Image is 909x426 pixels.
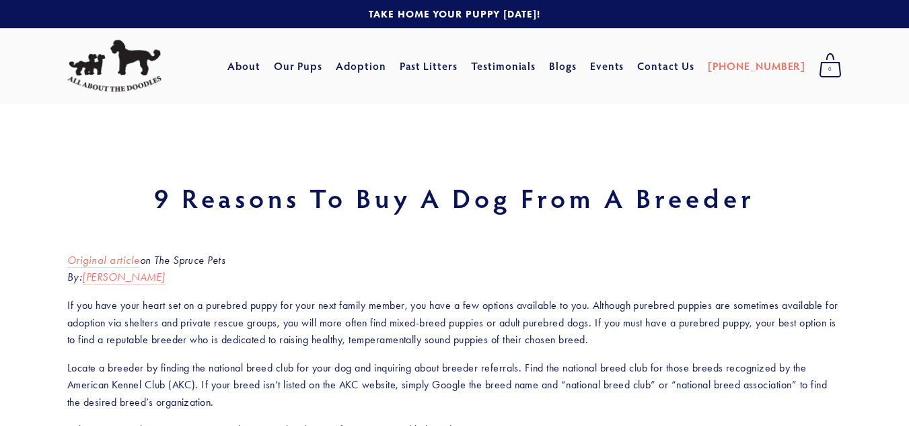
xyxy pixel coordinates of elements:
[400,59,458,73] a: Past Litters
[708,54,805,78] a: [PHONE_NUMBER]
[67,359,842,411] p: Locate a breeder by finding the national breed club for your dog and inquiring about breeder refe...
[227,54,260,78] a: About
[67,184,842,211] h1: 9 Reasons to Buy a Dog From a Breeder
[812,49,848,83] a: 0 items in cart
[67,254,225,284] em: on The Spruce Pets By:
[819,61,842,78] span: 0
[637,54,694,78] a: Contact Us
[274,54,323,78] a: Our Pups
[549,54,577,78] a: Blogs
[336,54,386,78] a: Adoption
[82,271,165,285] a: [PERSON_NAME]
[82,271,165,283] em: [PERSON_NAME]
[67,254,140,268] a: Original article
[471,54,536,78] a: Testimonials
[590,54,624,78] a: Events
[67,254,140,267] em: Original article
[67,40,161,92] img: All About The Doodles
[67,297,842,349] p: If you have your heart set on a purebred puppy for your next family member, you have a few option...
